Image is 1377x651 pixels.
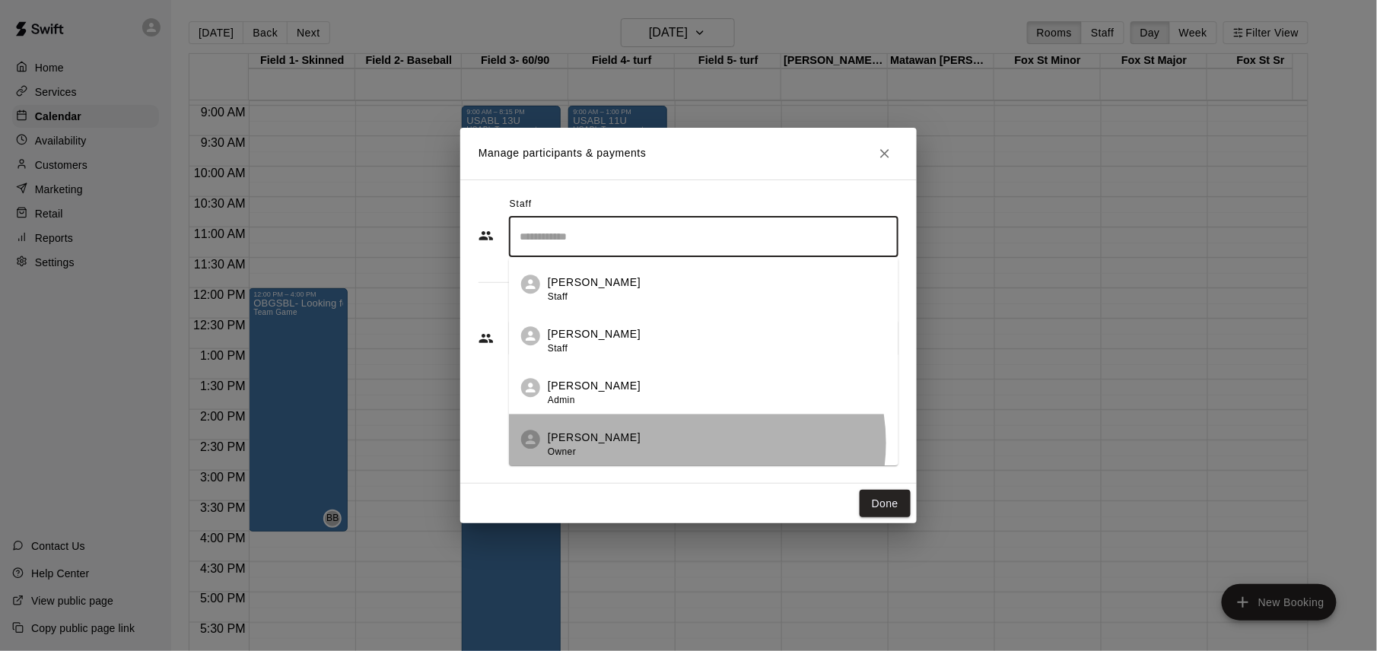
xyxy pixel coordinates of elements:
div: Search staff [509,217,898,257]
span: Staff [510,192,532,217]
p: [PERSON_NAME] [548,275,641,291]
svg: Staff [479,228,494,243]
div: Brian Burns [521,430,540,449]
span: Staff [548,343,568,354]
p: [PERSON_NAME] [548,430,641,446]
p: Manage participants & payments [479,145,647,161]
span: Staff [548,291,568,302]
p: [PERSON_NAME] [548,326,641,342]
div: Matt Mercurio [521,275,540,294]
div: Walter Siecinski [521,379,540,398]
p: [PERSON_NAME] [548,378,641,394]
button: Close [871,140,898,167]
svg: Customers [479,331,494,346]
span: Admin [548,395,575,405]
button: Done [860,490,911,518]
span: Owner [548,446,576,457]
div: Mike Cuce [521,327,540,346]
